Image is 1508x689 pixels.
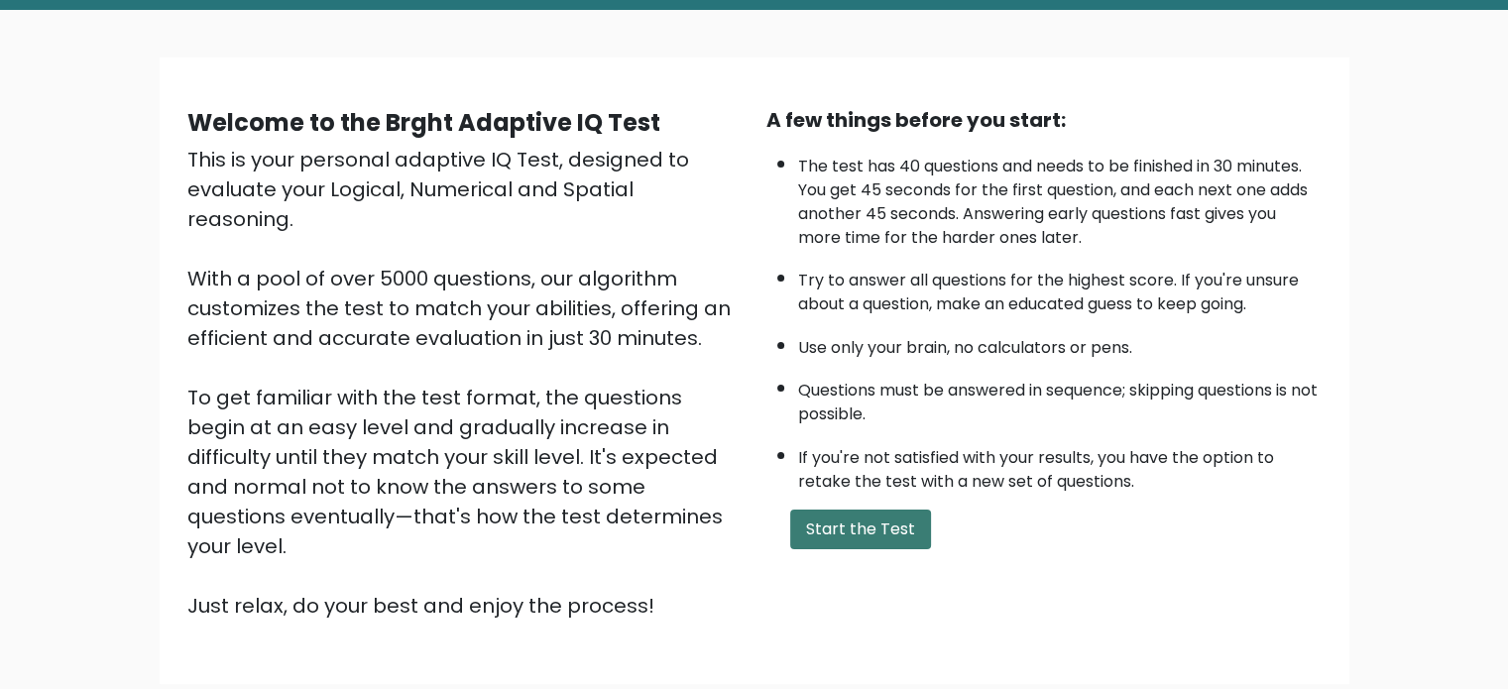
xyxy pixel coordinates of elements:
[798,259,1322,316] li: Try to answer all questions for the highest score. If you're unsure about a question, make an edu...
[798,436,1322,494] li: If you're not satisfied with your results, you have the option to retake the test with a new set ...
[798,145,1322,250] li: The test has 40 questions and needs to be finished in 30 minutes. You get 45 seconds for the firs...
[187,106,660,139] b: Welcome to the Brght Adaptive IQ Test
[798,326,1322,360] li: Use only your brain, no calculators or pens.
[798,369,1322,426] li: Questions must be answered in sequence; skipping questions is not possible.
[187,145,743,621] div: This is your personal adaptive IQ Test, designed to evaluate your Logical, Numerical and Spatial ...
[766,105,1322,135] div: A few things before you start:
[790,510,931,549] button: Start the Test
